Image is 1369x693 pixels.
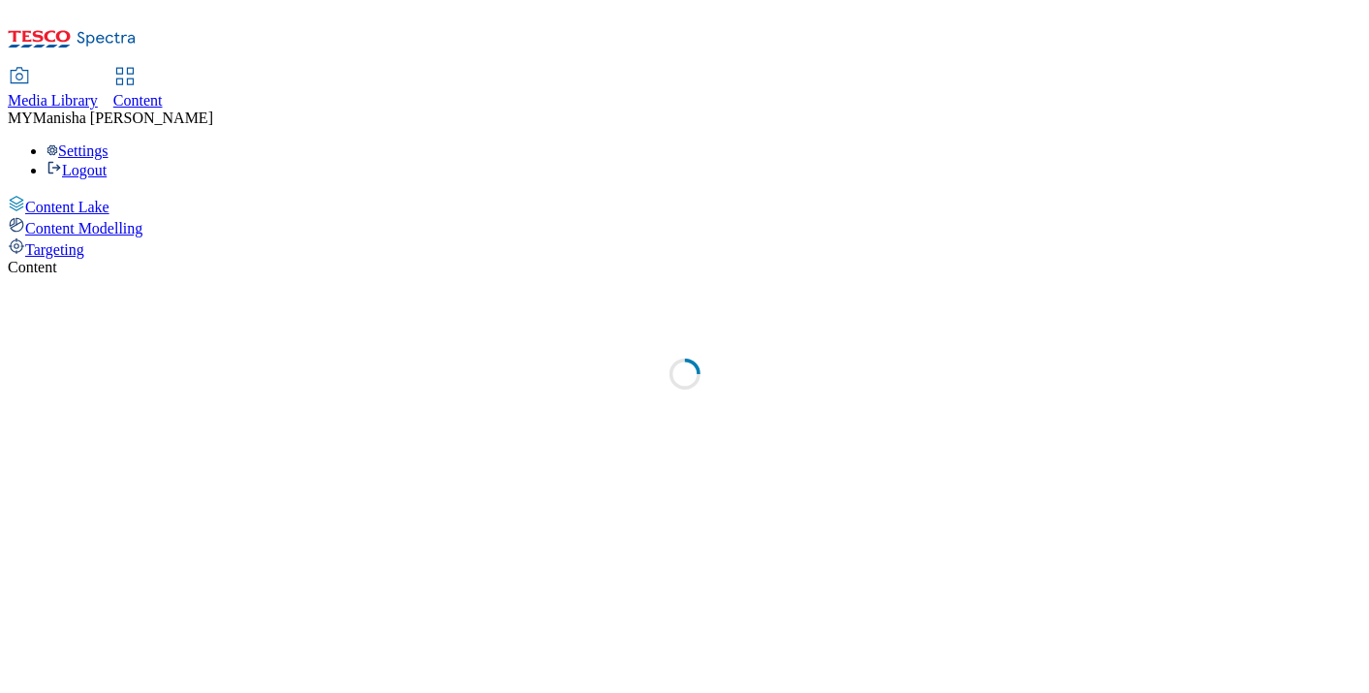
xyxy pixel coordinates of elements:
[8,259,1361,276] div: Content
[8,110,33,126] span: MY
[33,110,213,126] span: Manisha [PERSON_NAME]
[47,142,109,159] a: Settings
[25,199,109,215] span: Content Lake
[8,69,98,110] a: Media Library
[25,241,84,258] span: Targeting
[113,92,163,109] span: Content
[8,195,1361,216] a: Content Lake
[113,69,163,110] a: Content
[8,92,98,109] span: Media Library
[25,220,142,236] span: Content Modelling
[47,162,107,178] a: Logout
[8,237,1361,259] a: Targeting
[8,216,1361,237] a: Content Modelling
